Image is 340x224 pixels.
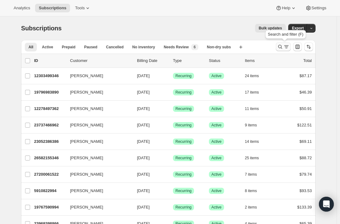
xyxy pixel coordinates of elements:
p: Total [303,58,312,64]
button: Customize table column order and visibility [293,42,302,51]
button: [PERSON_NAME] [66,202,128,212]
span: $93.53 [299,188,312,193]
span: Active [211,188,222,193]
span: [DATE] [137,156,150,160]
button: [PERSON_NAME] [66,137,128,147]
span: Active [211,205,222,210]
p: Customer [70,58,132,64]
span: [DATE] [137,205,150,209]
span: $133.39 [297,205,312,209]
button: [PERSON_NAME] [66,120,128,130]
span: Active [211,139,222,144]
button: [PERSON_NAME] [66,186,128,196]
span: [DATE] [137,90,150,94]
span: Tools [75,6,85,11]
span: [PERSON_NAME] [70,204,103,210]
span: $50.91 [299,106,312,111]
div: Items [245,58,276,64]
span: 8 items [245,188,257,193]
span: [PERSON_NAME] [70,171,103,178]
span: Prepaid [62,45,75,50]
p: ID [34,58,65,64]
button: [PERSON_NAME] [66,104,128,114]
div: 19767590994[PERSON_NAME][DATE]SuccessRecurringSuccessActive2 items$133.39 [34,203,312,212]
span: [PERSON_NAME] [70,188,103,194]
span: $46.39 [299,90,312,94]
button: 24 items [245,72,266,80]
span: Export [292,26,304,31]
p: Status [209,58,240,64]
p: 12278497362 [34,106,65,112]
span: [PERSON_NAME] [70,138,103,145]
p: 27200061522 [34,171,65,178]
div: 12303499346[PERSON_NAME][DATE]SuccessRecurringSuccessActive24 items$87.17 [34,72,312,80]
span: 6 [194,45,196,50]
span: Recurring [175,156,192,160]
p: 26582155346 [34,155,65,161]
button: 14 items [245,137,266,146]
button: Sort the results [304,42,313,51]
div: 23052386386[PERSON_NAME][DATE]SuccessRecurringSuccessActive14 items$69.11 [34,137,312,146]
div: 27200061522[PERSON_NAME][DATE]SuccessRecurringSuccessActive7 items$79.74 [34,170,312,179]
span: 7 items [245,172,257,177]
span: Recurring [175,188,192,193]
span: Active [42,45,53,50]
span: 14 items [245,139,259,144]
span: Recurring [175,205,192,210]
span: Bulk updates [259,26,282,31]
span: 17 items [245,90,259,95]
p: 23052386386 [34,138,65,145]
div: IDCustomerBilling DateTypeStatusItemsTotal [34,58,312,64]
span: All [29,45,33,50]
div: Open Intercom Messenger [319,197,334,212]
button: Subscriptions [35,4,70,12]
button: 9 items [245,121,264,130]
span: Active [211,73,222,78]
button: [PERSON_NAME] [66,87,128,97]
span: 2 items [245,205,257,210]
span: Active [211,90,222,95]
button: Tools [71,4,95,12]
span: Active [211,156,222,160]
button: [PERSON_NAME] [66,153,128,163]
span: 25 items [245,156,259,160]
span: Needs Review [164,45,189,50]
button: 17 items [245,88,266,97]
div: 19796983890[PERSON_NAME][DATE]SuccessRecurringSuccessActive17 items$46.39 [34,88,312,97]
span: [PERSON_NAME] [70,155,103,161]
span: 9 items [245,123,257,128]
span: [DATE] [137,123,150,127]
button: 2 items [245,203,264,212]
span: [DATE] [137,73,150,78]
p: 12303499346 [34,73,65,79]
span: Non-dry subs [207,45,231,50]
button: Bulk updates [255,24,286,33]
button: [PERSON_NAME] [66,71,128,81]
span: Subscriptions [21,25,62,32]
button: Settings [302,4,330,12]
div: 23737466962[PERSON_NAME][DATE]SuccessRecurringSuccessActive9 items$122.51 [34,121,312,130]
span: [PERSON_NAME] [70,122,103,128]
span: No inventory [132,45,155,50]
button: Help [272,4,300,12]
span: [PERSON_NAME] [70,106,103,112]
span: $69.11 [299,139,312,144]
span: Active [211,106,222,111]
span: [DATE] [137,106,150,111]
div: Type [173,58,204,64]
span: Cancelled [106,45,124,50]
span: Recurring [175,73,192,78]
span: Settings [311,6,326,11]
button: 7 items [245,170,264,179]
span: Paused [84,45,97,50]
span: $79.74 [299,172,312,177]
span: Help [282,6,290,11]
button: [PERSON_NAME] [66,169,128,179]
p: 19796983890 [34,89,65,95]
span: [DATE] [137,139,150,144]
p: Billing Date [137,58,168,64]
span: Active [211,123,222,128]
span: Recurring [175,139,192,144]
span: [DATE] [137,172,150,177]
span: $87.17 [299,73,312,78]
